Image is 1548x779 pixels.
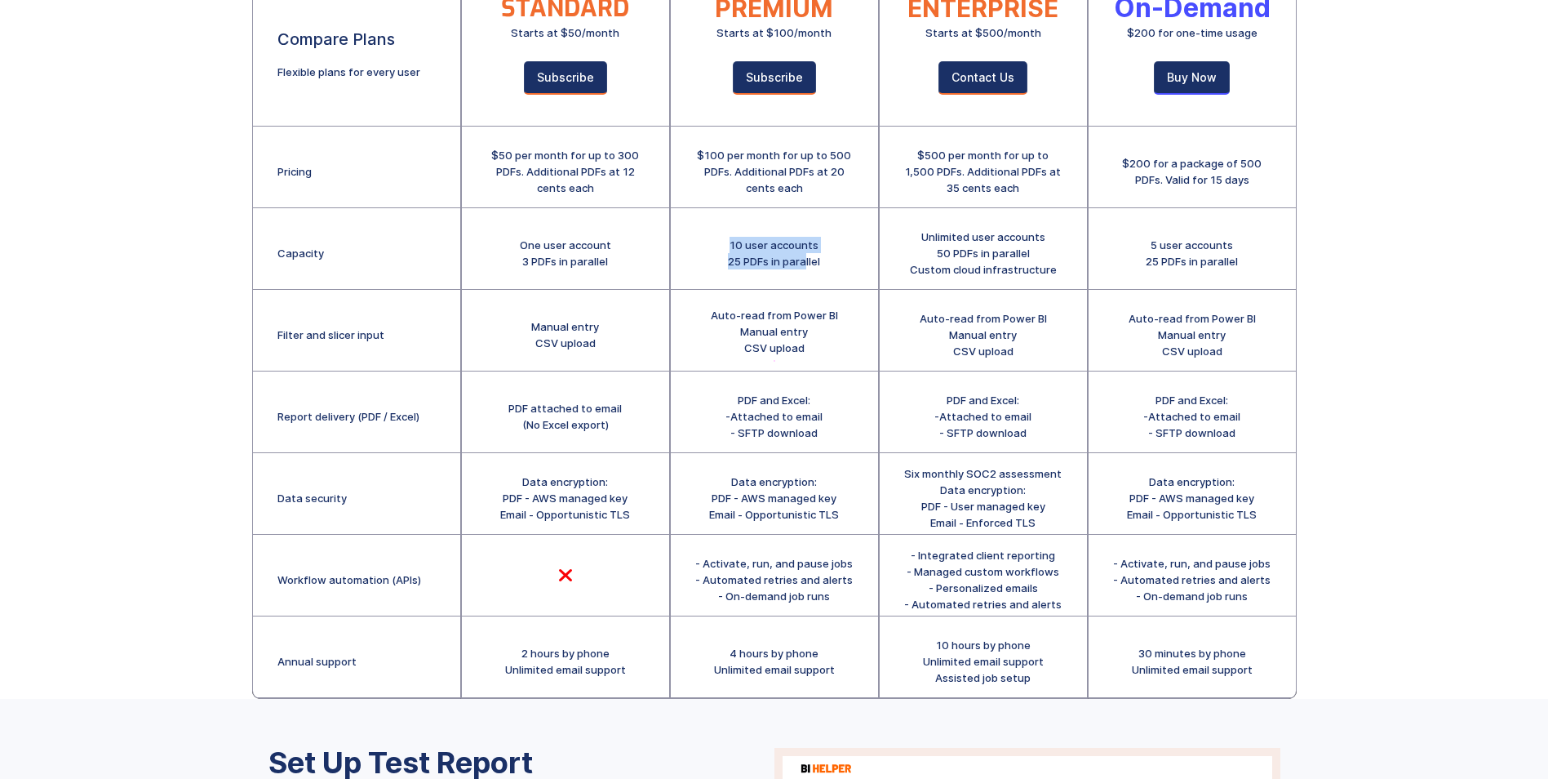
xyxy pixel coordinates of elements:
[1129,310,1256,359] div: Auto-read from Power BI Manual entry CSV upload
[520,237,611,269] div: One user account 3 PDFs in parallel
[505,645,626,678] div: 2 hours by phone Unlimited email support
[725,392,823,441] div: PDF and Excel: -Attached to email - SFTP download
[508,400,622,433] div: PDF attached to email (No Excel export)
[904,465,1062,531] div: Six monthly SOC2 assessment Data encryption: PDF - User managed key Email - Enforced TLS
[711,307,838,356] div: Auto-read from Power BI Manual entry CSV upload
[733,61,816,95] a: Subscribe
[728,237,820,269] div: 10 user accounts 25 PDFs in parallel
[938,61,1027,95] a: Contact Us
[486,147,645,196] div: $50 per month for up to 300 PDFs. Additional PDFs at 12 cents each
[277,572,421,588] div: Workflow automation (APIs)
[277,327,384,343] div: Filter and slicer input
[695,555,853,604] div: - Activate, run, and pause jobs - Automated retries and alerts - On-demand job runs
[910,229,1057,278] div: Unlimited user accounts 50 PDFs in parallel Custom cloud infrastructure
[920,310,1047,359] div: Auto-read from Power BI Manual entry CSV upload
[934,392,1031,441] div: PDF and Excel: -Attached to email - SFTP download
[714,645,835,678] div: 4 hours by phone Unlimited email support
[277,163,312,180] div: Pricing
[925,24,1041,41] div: Starts at $500/month
[1113,555,1271,604] div: - Activate, run, and pause jobs - Automated retries and alerts - On-demand job runs
[524,61,607,95] a: Subscribe
[277,64,420,80] div: Flexible plans for every user
[695,147,854,196] div: $100 per month for up to 500 PDFs. Additional PDFs at 20 cents each
[1132,645,1253,678] div: 30 minutes by phone Unlimited email support
[1127,24,1257,41] div: $200 for one-time usage
[277,490,347,506] div: Data security
[277,31,395,47] div: Compare Plans
[1154,61,1230,95] a: Buy Now
[709,474,839,523] div: Data encryption: PDF - AWS managed key Email - Opportunistic TLS
[557,568,574,584] div: 
[531,318,599,351] div: Manual entry CSV upload
[1113,155,1271,188] div: $200 for a package of 500 PDFs. Valid for 15 days
[277,408,419,425] div: Report delivery (PDF / Excel)
[277,245,324,261] div: Capacity
[1143,392,1240,441] div: PDF and Excel: -Attached to email - SFTP download
[923,637,1044,686] div: 10 hours by phone Unlimited email support Assisted job setup
[511,24,619,41] div: Starts at $50/month
[716,24,832,41] div: Starts at $100/month
[904,547,1062,612] div: - Integrated client reporting - Managed custom workflows - Personalized emails - Automated retrie...
[904,147,1062,196] div: $500 per month for up to 1,500 PDFs. Additional PDFs at 35 cents each
[277,653,357,670] div: Annual support
[500,474,630,523] div: Data encryption: PDF - AWS managed key Email - Opportunistic TLS
[1127,474,1257,523] div: Data encryption: PDF - AWS managed key Email - Opportunistic TLS
[1146,237,1238,269] div: 5 user accounts 25 PDFs in parallel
